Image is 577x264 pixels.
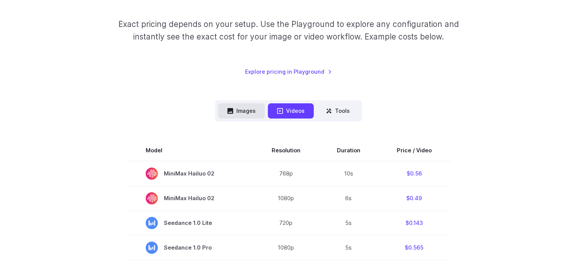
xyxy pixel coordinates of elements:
button: Images [218,103,265,118]
span: MiniMax Hailuo 02 [146,168,235,180]
td: 5s [319,210,379,235]
td: 720p [253,210,319,235]
td: $0.49 [379,186,450,210]
td: 1080p [253,235,319,260]
td: $0.143 [379,210,450,235]
span: Seedance 1.0 Pro [146,242,235,254]
td: 5s [319,235,379,260]
td: 1080p [253,186,319,210]
th: Resolution [253,140,319,161]
td: $0.565 [379,235,450,260]
p: Exact pricing depends on your setup. Use the Playground to explore any configuration and instantl... [104,18,473,43]
th: Price / Video [379,140,450,161]
th: Model [127,140,253,161]
button: Videos [268,103,314,118]
td: 6s [319,186,379,210]
span: MiniMax Hailuo 02 [146,192,235,204]
a: Explore pricing in Playground [245,67,332,76]
button: Tools [317,103,359,118]
td: 10s [319,161,379,186]
span: Seedance 1.0 Lite [146,217,235,229]
td: 768p [253,161,319,186]
th: Duration [319,140,379,161]
td: $0.56 [379,161,450,186]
